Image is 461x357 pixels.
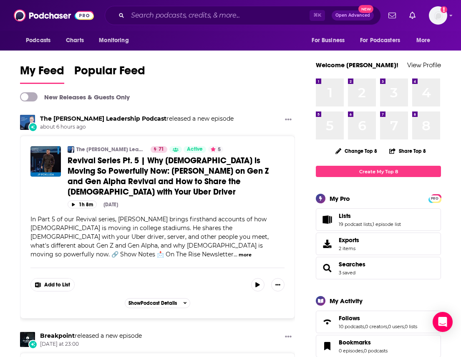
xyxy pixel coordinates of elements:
span: Monitoring [99,35,128,46]
input: Search podcasts, credits, & more... [128,9,310,22]
span: 2 items [339,246,359,251]
button: Show profile menu [429,6,447,25]
a: Create My Top 8 [316,166,441,177]
a: Show notifications dropdown [385,8,399,23]
a: Lists [319,214,335,225]
span: For Podcasters [360,35,400,46]
span: Exports [319,238,335,250]
img: The Carey Nieuwhof Leadership Podcast [20,115,35,130]
div: New Episode [28,122,38,132]
a: Show notifications dropdown [406,8,419,23]
div: My Activity [330,297,363,305]
span: More [416,35,431,46]
span: Follows [339,314,360,322]
span: Searches [316,257,441,279]
div: Search podcasts, credits, & more... [105,6,381,25]
span: Active [187,145,203,154]
div: New Episode [28,340,38,349]
span: For Business [312,35,345,46]
span: , [363,348,364,354]
span: Lists [339,212,351,220]
a: Popular Feed [74,63,145,84]
span: Podcasts [26,35,50,46]
span: Exports [339,236,359,244]
span: , [372,221,373,227]
a: Follows [319,316,335,328]
span: Follows [316,311,441,333]
a: PRO [430,195,440,201]
a: My Feed [20,63,64,84]
a: Lists [339,212,401,220]
a: Bookmarks [339,339,388,346]
span: , [404,324,405,329]
a: 0 podcasts [364,348,388,354]
button: Share Top 8 [389,143,426,159]
a: 1 episode list [373,221,401,227]
span: PRO [430,195,440,202]
a: The Carey Nieuwhof Leadership Podcast [40,115,166,122]
button: Show More Button [271,278,285,291]
div: [DATE] [103,202,118,208]
span: ⌘ K [310,10,325,21]
a: Exports [316,233,441,255]
img: The Carey Nieuwhof Leadership Podcast [68,146,74,153]
span: Searches [339,261,365,268]
img: Podchaser - Follow, Share and Rate Podcasts [14,8,94,23]
button: 5 [208,146,223,153]
a: Searches [319,262,335,274]
span: New [358,5,373,13]
span: Popular Feed [74,63,145,83]
button: open menu [355,33,412,48]
a: New Releases & Guests Only [20,92,130,101]
span: [DATE] at 23:00 [40,341,142,348]
a: Welcome [PERSON_NAME]! [316,61,398,69]
span: about 6 hours ago [40,124,234,131]
button: open menu [20,33,61,48]
span: Show Podcast Details [128,300,177,306]
span: Open Advanced [335,13,370,18]
span: Charts [66,35,84,46]
button: more [239,251,252,258]
span: Add to List [44,282,70,288]
button: 1h 8m [68,200,97,208]
a: 10 podcasts [339,324,364,329]
span: Bookmarks [339,339,371,346]
span: 71 [159,145,164,154]
svg: Add a profile image [441,6,447,13]
a: 0 lists [405,324,417,329]
span: , [387,324,388,329]
button: Change Top 8 [330,146,382,156]
span: , [364,324,365,329]
a: Charts [60,33,89,48]
a: 0 creators [365,324,387,329]
span: Revival Series Pt. 5 | Why [DEMOGRAPHIC_DATA] is Moving So Powerfully Now: [PERSON_NAME] on Gen Z... [68,155,269,197]
button: open menu [93,33,139,48]
button: Show More Button [282,332,295,342]
a: Bookmarks [319,340,335,352]
a: 0 episodes [339,348,363,354]
a: View Profile [407,61,441,69]
button: ShowPodcast Details [125,298,191,308]
button: Show More Button [31,279,74,291]
span: Logged in as shcarlos [429,6,447,25]
div: My Pro [330,195,350,203]
h3: released a new episode [40,332,142,340]
a: 0 users [388,324,404,329]
button: open menu [411,33,441,48]
a: The [PERSON_NAME] Leadership Podcast [76,146,145,153]
div: Open Intercom Messenger [433,312,453,332]
span: My Feed [20,63,64,83]
a: 71 [151,146,167,153]
img: Breakpoint [20,332,35,347]
a: 19 podcast lists [339,221,372,227]
span: ... [234,251,237,258]
img: Revival Series Pt. 5 | Why God is Moving So Powerfully Now: JP Pokluda on Gen Z and Gen Alpha Rev... [30,146,61,177]
button: Open AdvancedNew [332,10,374,20]
span: In Part 5 of our Revival series, [PERSON_NAME] brings firsthand accounts of how [DEMOGRAPHIC_DATA... [30,215,269,258]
